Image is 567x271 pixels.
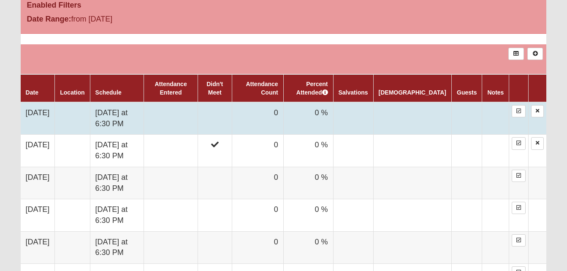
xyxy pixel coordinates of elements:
[512,137,526,149] a: Enter Attendance
[60,89,84,96] a: Location
[232,167,283,199] td: 0
[283,231,333,263] td: 0 %
[26,89,38,96] a: Date
[27,14,71,25] label: Date Range:
[452,74,482,102] th: Guests
[95,89,122,96] a: Schedule
[21,14,196,27] div: from [DATE]
[206,81,223,96] a: Didn't Meet
[487,89,504,96] a: Notes
[283,102,333,135] td: 0 %
[232,231,283,263] td: 0
[232,199,283,231] td: 0
[90,135,144,167] td: [DATE] at 6:30 PM
[21,135,55,167] td: [DATE]
[21,231,55,263] td: [DATE]
[283,199,333,231] td: 0 %
[246,81,278,96] a: Attendance Count
[531,105,544,117] a: Delete
[21,102,55,135] td: [DATE]
[21,167,55,199] td: [DATE]
[90,199,144,231] td: [DATE] at 6:30 PM
[232,102,283,135] td: 0
[512,170,526,182] a: Enter Attendance
[333,74,373,102] th: Salvations
[90,231,144,263] td: [DATE] at 6:30 PM
[512,234,526,247] a: Enter Attendance
[508,48,524,60] a: Export to Excel
[90,102,144,135] td: [DATE] at 6:30 PM
[531,137,544,149] a: Delete
[512,202,526,214] a: Enter Attendance
[283,135,333,167] td: 0 %
[296,81,328,96] a: Percent Attended
[512,105,526,117] a: Enter Attendance
[527,48,543,60] a: Alt+N
[283,167,333,199] td: 0 %
[373,74,451,102] th: [DEMOGRAPHIC_DATA]
[27,1,540,10] h4: Enabled Filters
[90,167,144,199] td: [DATE] at 6:30 PM
[21,199,55,231] td: [DATE]
[155,81,187,96] a: Attendance Entered
[232,135,283,167] td: 0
